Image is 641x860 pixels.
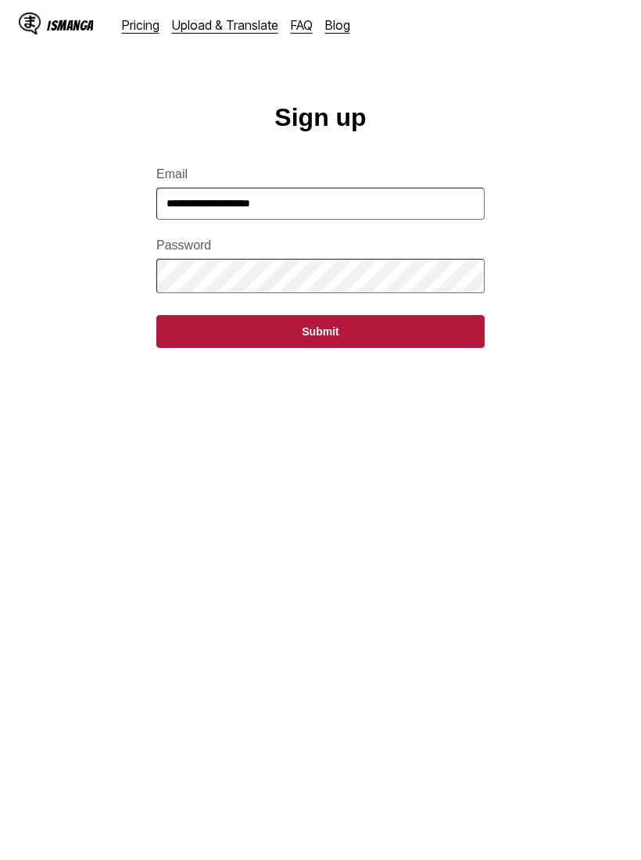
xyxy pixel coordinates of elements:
a: Blog [325,17,350,33]
a: Pricing [122,17,159,33]
label: Password [156,238,485,253]
label: Email [156,167,485,181]
a: FAQ [291,17,313,33]
div: IsManga [47,18,94,33]
a: IsManga LogoIsManga [19,13,122,38]
a: Upload & Translate [172,17,278,33]
button: Submit [156,315,485,348]
img: IsManga Logo [19,13,41,34]
h1: Sign up [274,103,366,132]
